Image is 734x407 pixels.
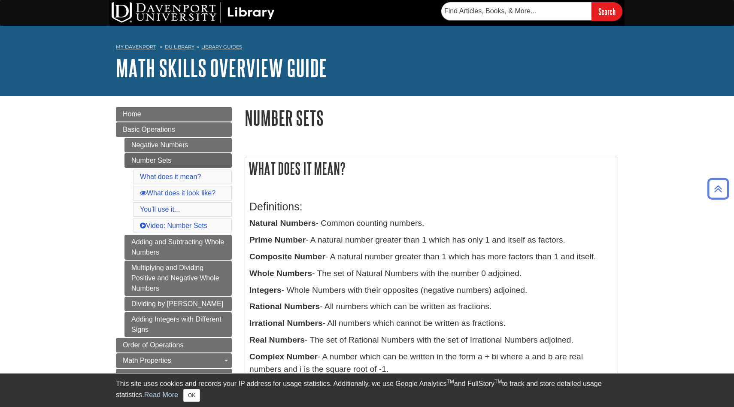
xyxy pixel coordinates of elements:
[116,122,232,137] a: Basic Operations
[140,206,180,213] a: You'll use it...
[124,235,232,260] a: Adding and Subtracting Whole Numbers
[704,183,732,194] a: Back to Top
[249,251,613,263] p: - A natural number greater than 1 which has more factors than 1 and itself.
[123,372,181,380] span: Factors & Multiples
[249,335,305,344] b: Real Numbers
[249,217,613,230] p: - Common counting numbers.
[124,138,232,152] a: Negative Numbers
[116,353,232,368] a: Math Properties
[441,2,591,20] input: Find Articles, Books, & More...
[140,222,207,229] a: Video: Number Sets
[249,352,318,361] b: Complex Number
[201,44,242,50] a: Library Guides
[249,319,323,328] b: Irrational Numbers
[116,369,232,383] a: Factors & Multiples
[249,235,306,244] b: Prime Number
[249,219,316,228] b: Natural Numbers
[116,379,618,402] div: This site uses cookies and records your IP address for usage statistics. Additionally, we use Goo...
[249,267,613,280] p: - The set of Natural Numbers with the number 0 adjoined.
[116,43,156,51] a: My Davenport
[116,338,232,352] a: Order of Operations
[183,389,200,402] button: Close
[124,261,232,296] a: Multiplying and Dividing Positive and Negative Whole Numbers
[116,55,327,81] a: Math Skills Overview Guide
[165,44,194,50] a: DU Library
[249,302,320,311] b: Rational Numbers
[245,107,618,129] h1: Number Sets
[123,341,183,349] span: Order of Operations
[245,157,618,180] h2: What does it mean?
[144,391,178,398] a: Read More
[124,153,232,168] a: Number Sets
[441,2,622,21] form: Searches DU Library's articles, books, and more
[591,2,622,21] input: Search
[116,41,618,55] nav: breadcrumb
[249,286,282,295] b: Integers
[123,126,175,133] span: Basic Operations
[140,189,215,197] a: What does it look like?
[140,173,201,180] a: What does it mean?
[112,2,275,23] img: DU Library
[123,357,171,364] span: Math Properties
[249,234,613,246] p: - A natural number greater than 1 which has only 1 and itself as factors.
[124,312,232,337] a: Adding Integers with Different Signs
[249,334,613,346] p: - The set of Rational Numbers with the set of Irrational Numbers adjoined.
[249,200,613,213] h3: Definitions:
[249,252,325,261] b: Composite Number
[249,317,613,330] p: - All numbers which cannot be written as fractions.
[123,110,141,118] span: Home
[249,351,613,376] p: - A number which can be written in the form a + bi where a and b are real numbers and i is the sq...
[446,379,454,385] sup: TM
[249,269,312,278] b: Whole Numbers
[494,379,502,385] sup: TM
[249,284,613,297] p: - Whole Numbers with their opposites (negative numbers) adjoined.
[124,297,232,311] a: Dividing by [PERSON_NAME]
[116,107,232,121] a: Home
[249,301,613,313] p: - All numbers which can be written as fractions.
